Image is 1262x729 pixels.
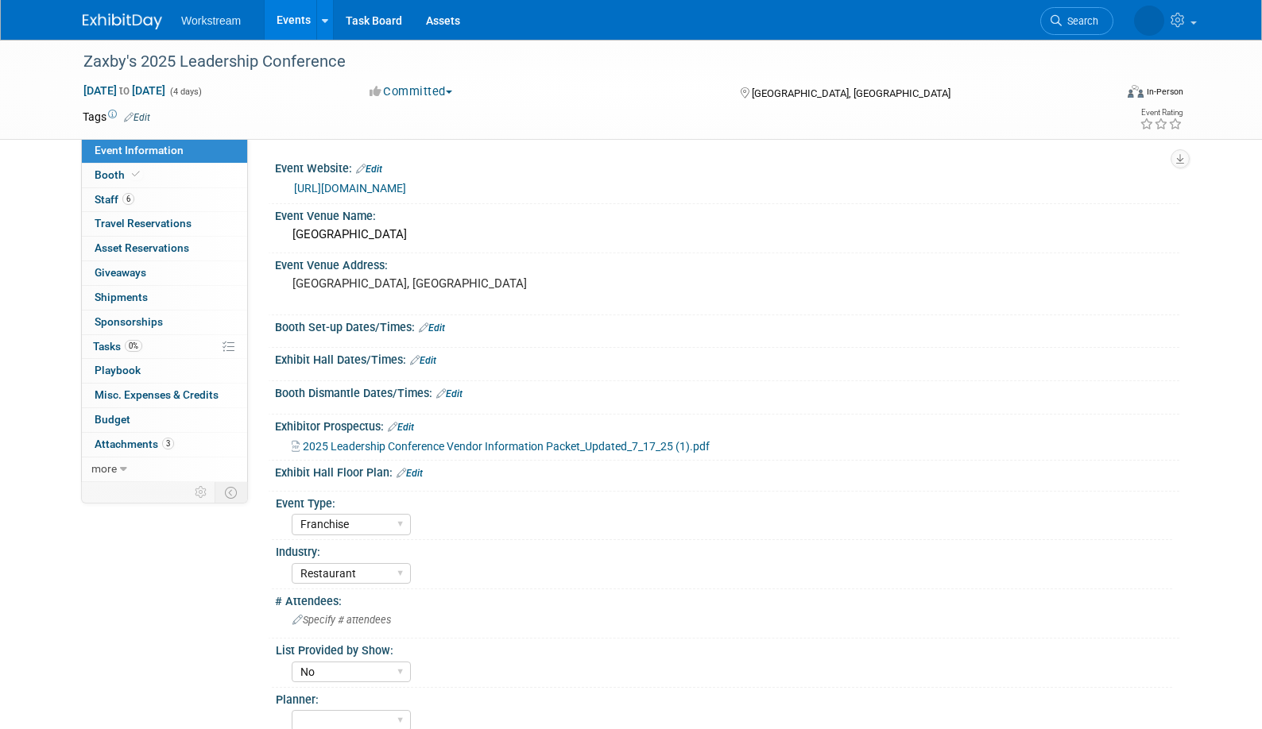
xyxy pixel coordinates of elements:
[95,168,143,181] span: Booth
[82,188,247,212] a: Staff6
[436,388,463,399] a: Edit
[82,384,247,407] a: Misc. Expenses & Credits
[388,422,414,433] a: Edit
[122,193,134,205] span: 6
[95,241,189,254] span: Asset Reservations
[1040,7,1113,35] a: Search
[356,164,382,175] a: Edit
[82,310,247,334] a: Sponsorships
[275,589,1179,609] div: # Attendees:
[276,540,1172,560] div: Industry:
[410,355,436,366] a: Edit
[82,359,247,383] a: Playbook
[294,182,406,195] a: [URL][DOMAIN_NAME]
[82,212,247,236] a: Travel Reservations
[82,408,247,432] a: Budget
[419,322,445,334] a: Edit
[82,237,247,260] a: Asset Reservations
[83,109,150,125] td: Tags
[181,14,241,27] span: Workstream
[82,164,247,187] a: Booth
[292,614,391,626] span: Specify # attendees
[276,638,1172,658] div: List Provided by Show:
[275,156,1179,177] div: Event Website:
[275,315,1179,336] div: Booth Set-up Dates/Times:
[82,457,247,481] a: more
[82,335,247,359] a: Tasks0%
[82,139,247,163] a: Event Information
[82,433,247,457] a: Attachments3
[275,381,1179,402] div: Booth Dismantle Dates/Times:
[276,492,1172,511] div: Event Type:
[275,348,1179,368] div: Exhibit Hall Dates/Times:
[275,253,1179,273] div: Event Venue Address:
[82,261,247,285] a: Giveaways
[752,87,950,99] span: [GEOGRAPHIC_DATA], [GEOGRAPHIC_DATA]
[95,266,146,279] span: Giveaways
[1020,83,1183,106] div: Event Format
[1140,109,1183,117] div: Event Rating
[91,462,117,475] span: more
[95,291,148,303] span: Shipments
[95,388,219,401] span: Misc. Expenses & Credits
[117,84,132,97] span: to
[1062,15,1098,27] span: Search
[275,204,1179,224] div: Event Venue Name:
[124,112,150,123] a: Edit
[1146,86,1183,98] div: In-Person
[168,87,202,97] span: (4 days)
[397,468,423,479] a: Edit
[95,193,134,206] span: Staff
[95,413,130,426] span: Budget
[83,13,162,29] img: ExhibitDay
[162,438,174,449] span: 3
[95,364,141,376] span: Playbook
[93,340,142,353] span: Tasks
[83,83,166,98] span: [DATE] [DATE]
[275,461,1179,481] div: Exhibit Hall Floor Plan:
[78,48,1090,76] div: Zaxby's 2025 Leadership Conference
[292,276,634,291] pre: [GEOGRAPHIC_DATA], [GEOGRAPHIC_DATA]
[82,286,247,310] a: Shipments
[95,144,184,156] span: Event Information
[275,415,1179,435] div: Exhibitor Prospectus:
[95,438,174,450] span: Attachments
[95,217,192,229] span: Travel Reservations
[303,440,710,453] span: 2025 Leadership Conference Vendor Information Packet_Updated_7_17_25 (1).pdf
[125,340,142,352] span: 0%
[95,315,163,328] span: Sponsorships
[132,170,140,179] i: Booth reservation complete
[1134,6,1164,36] img: Keira Wiele
[215,482,248,503] td: Toggle Event Tabs
[1128,85,1144,98] img: Format-Inperson.png
[292,440,710,453] a: 2025 Leadership Conference Vendor Information Packet_Updated_7_17_25 (1).pdf
[276,688,1172,708] div: Planner:
[287,222,1167,247] div: [GEOGRAPHIC_DATA]
[364,83,459,100] button: Committed
[188,482,215,503] td: Personalize Event Tab Strip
